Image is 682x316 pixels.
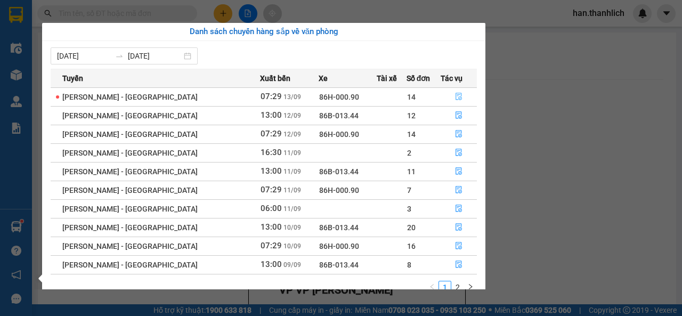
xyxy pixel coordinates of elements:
[319,130,359,139] span: 86H-000.90
[57,50,111,62] input: Từ ngày
[407,93,416,101] span: 14
[319,242,359,250] span: 86H-000.90
[319,167,359,176] span: 86B-013.44
[8,62,106,85] div: Gửi: VP [GEOGRAPHIC_DATA]
[319,261,359,269] span: 86B-013.44
[455,223,462,232] span: file-done
[407,205,411,213] span: 3
[426,281,439,294] li: Previous Page
[62,242,198,250] span: [PERSON_NAME] - [GEOGRAPHIC_DATA]
[429,283,435,290] span: left
[115,52,124,60] span: swap-right
[441,256,476,273] button: file-done
[407,223,416,232] span: 20
[441,88,476,106] button: file-done
[441,182,476,199] button: file-done
[261,110,282,120] span: 13:00
[283,187,301,194] span: 11/09
[441,219,476,236] button: file-done
[51,26,477,38] div: Danh sách chuyến hàng sắp về văn phòng
[441,72,462,84] span: Tác vụ
[441,126,476,143] button: file-done
[455,111,462,120] span: file-done
[407,72,431,84] span: Số đơn
[62,186,198,195] span: [PERSON_NAME] - [GEOGRAPHIC_DATA]
[283,224,301,231] span: 10/09
[283,261,301,269] span: 09/09
[377,72,397,84] span: Tài xế
[451,281,464,294] li: 2
[407,130,416,139] span: 14
[455,242,462,250] span: file-done
[455,261,462,269] span: file-done
[319,223,359,232] span: 86B-013.44
[62,72,83,84] span: Tuyến
[261,148,282,157] span: 16:30
[261,241,282,250] span: 07:29
[283,112,301,119] span: 12/09
[407,149,411,157] span: 2
[407,186,411,195] span: 7
[62,205,198,213] span: [PERSON_NAME] - [GEOGRAPHIC_DATA]
[62,111,198,120] span: [PERSON_NAME] - [GEOGRAPHIC_DATA]
[464,281,477,294] button: right
[283,131,301,138] span: 12/09
[261,185,282,195] span: 07:29
[452,281,464,293] a: 2
[455,149,462,157] span: file-done
[283,93,301,101] span: 13/09
[283,242,301,250] span: 10/09
[439,281,451,293] a: 1
[261,166,282,176] span: 13:00
[455,186,462,195] span: file-done
[441,107,476,124] button: file-done
[261,222,282,232] span: 13:00
[407,111,416,120] span: 12
[319,111,359,120] span: 86B-013.44
[111,62,191,85] div: Nhận: VP [PERSON_NAME]
[319,93,359,101] span: 86H-000.90
[115,52,124,60] span: to
[261,260,282,269] span: 13:00
[439,281,451,294] li: 1
[283,205,301,213] span: 11/09
[441,200,476,217] button: file-done
[60,45,140,56] text: DLT2509130012
[464,281,477,294] li: Next Page
[455,167,462,176] span: file-done
[283,149,301,157] span: 11/09
[407,167,416,176] span: 11
[260,72,290,84] span: Xuất bến
[455,130,462,139] span: file-done
[407,242,416,250] span: 16
[62,93,198,101] span: [PERSON_NAME] - [GEOGRAPHIC_DATA]
[283,168,301,175] span: 11/09
[261,204,282,213] span: 06:00
[62,223,198,232] span: [PERSON_NAME] - [GEOGRAPHIC_DATA]
[455,205,462,213] span: file-done
[319,72,328,84] span: Xe
[62,261,198,269] span: [PERSON_NAME] - [GEOGRAPHIC_DATA]
[426,281,439,294] button: left
[62,167,198,176] span: [PERSON_NAME] - [GEOGRAPHIC_DATA]
[455,93,462,101] span: file-done
[261,92,282,101] span: 07:29
[128,50,182,62] input: Đến ngày
[407,261,411,269] span: 8
[441,144,476,161] button: file-done
[441,163,476,180] button: file-done
[261,129,282,139] span: 07:29
[441,238,476,255] button: file-done
[62,130,198,139] span: [PERSON_NAME] - [GEOGRAPHIC_DATA]
[467,283,474,290] span: right
[319,186,359,195] span: 86H-000.90
[62,149,198,157] span: [PERSON_NAME] - [GEOGRAPHIC_DATA]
